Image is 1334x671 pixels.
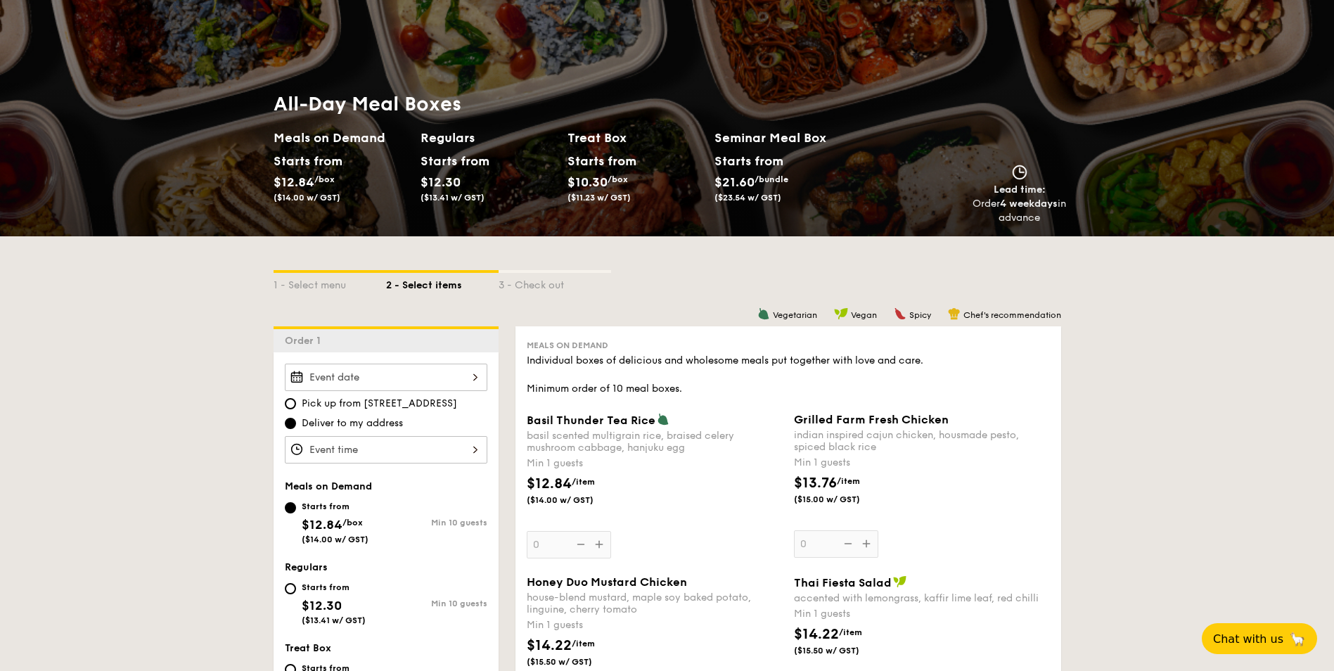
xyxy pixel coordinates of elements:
[948,307,961,320] img: icon-chef-hat.a58ddaea.svg
[421,151,483,172] div: Starts from
[714,193,781,203] span: ($23.54 w/ GST)
[314,174,335,184] span: /box
[794,645,890,656] span: ($15.50 w/ GST)
[834,307,848,320] img: icon-vegan.f8ff3823.svg
[794,475,837,492] span: $13.76
[839,627,862,637] span: /item
[421,193,485,203] span: ($13.41 w/ GST)
[714,128,861,148] h2: Seminar Meal Box
[285,436,487,464] input: Event time
[527,592,783,615] div: house-blend mustard, maple soy baked potato, linguine, cherry tomato
[302,517,342,532] span: $12.84
[567,193,631,203] span: ($11.23 w/ GST)
[527,475,572,492] span: $12.84
[302,582,366,593] div: Starts from
[773,310,817,320] span: Vegetarian
[794,494,890,505] span: ($15.00 w/ GST)
[527,414,655,427] span: Basil Thunder Tea Rice
[302,598,342,613] span: $12.30
[527,430,783,454] div: basil scented multigrain rice, braised celery mushroom cabbage, hanjuku egg
[1000,198,1058,210] strong: 4 weekdays
[894,307,906,320] img: icon-spicy.37a8142b.svg
[285,364,487,391] input: Event date
[714,174,755,190] span: $21.60
[527,340,608,350] span: Meals on Demand
[755,174,788,184] span: /bundle
[342,518,363,528] span: /box
[608,174,628,184] span: /box
[567,174,608,190] span: $10.30
[527,575,687,589] span: Honey Duo Mustard Chicken
[302,501,368,512] div: Starts from
[794,592,1050,604] div: accented with lemongrass, kaffir lime leaf, red chilli
[567,128,703,148] h2: Treat Box
[572,477,595,487] span: /item
[794,456,1050,470] div: Min 1 guests
[794,429,1050,453] div: indian inspired cajun chicken, housmade pesto, spiced black rice
[274,128,409,148] h2: Meals on Demand
[1289,631,1306,647] span: 🦙
[567,151,630,172] div: Starts from
[386,518,487,528] div: Min 10 guests
[274,273,386,293] div: 1 - Select menu
[794,576,892,589] span: Thai Fiesta Salad
[302,397,457,411] span: Pick up from [STREET_ADDRESS]
[837,476,860,486] span: /item
[285,583,296,594] input: Starts from$12.30($13.41 w/ GST)Min 10 guests
[1202,623,1317,654] button: Chat with us🦙
[302,416,403,430] span: Deliver to my address
[757,307,770,320] img: icon-vegetarian.fe4039eb.svg
[285,335,326,347] span: Order 1
[285,642,331,654] span: Treat Box
[527,456,783,471] div: Min 1 guests
[274,91,861,117] h1: All-Day Meal Boxes
[994,184,1046,196] span: Lead time:
[794,607,1050,621] div: Min 1 guests
[657,413,669,426] img: icon-vegetarian.fe4039eb.svg
[302,535,368,544] span: ($14.00 w/ GST)
[909,310,931,320] span: Spicy
[851,310,877,320] span: Vegan
[285,561,328,573] span: Regulars
[302,615,366,625] span: ($13.41 w/ GST)
[1009,165,1030,180] img: icon-clock.2db775ea.svg
[893,575,907,588] img: icon-vegan.f8ff3823.svg
[714,151,783,172] div: Starts from
[527,354,1050,396] div: Individual boxes of delicious and wholesome meals put together with love and care. Minimum order ...
[499,273,611,293] div: 3 - Check out
[527,637,572,654] span: $14.22
[572,639,595,648] span: /item
[1213,632,1283,646] span: Chat with us
[274,193,340,203] span: ($14.00 w/ GST)
[421,128,556,148] h2: Regulars
[285,398,296,409] input: Pick up from [STREET_ADDRESS]
[973,197,1067,225] div: Order in advance
[527,618,783,632] div: Min 1 guests
[963,310,1061,320] span: Chef's recommendation
[386,273,499,293] div: 2 - Select items
[421,174,461,190] span: $12.30
[527,494,622,506] span: ($14.00 w/ GST)
[274,174,314,190] span: $12.84
[274,151,336,172] div: Starts from
[527,656,622,667] span: ($15.50 w/ GST)
[285,480,372,492] span: Meals on Demand
[794,413,949,426] span: Grilled Farm Fresh Chicken
[285,418,296,429] input: Deliver to my address
[794,626,839,643] span: $14.22
[285,502,296,513] input: Starts from$12.84/box($14.00 w/ GST)Min 10 guests
[386,599,487,608] div: Min 10 guests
